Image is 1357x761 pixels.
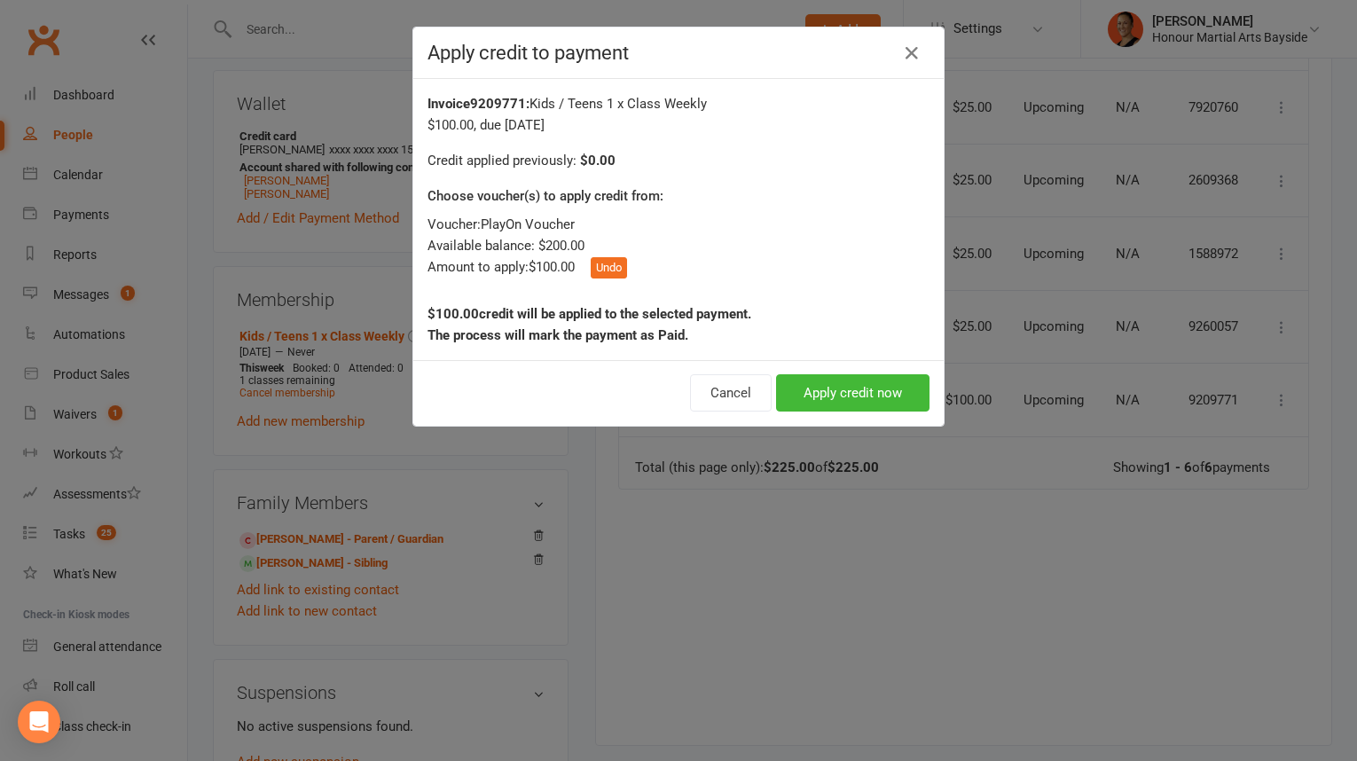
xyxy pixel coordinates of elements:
div: Voucher: PlayOn Voucher Available balance: $200.00 Amount to apply: $100.00 [427,214,930,279]
div: Credit applied previously: [427,150,930,171]
div: Open Intercom Messenger [18,701,60,743]
button: Apply credit now [776,374,930,412]
strong: $0.00 [580,153,616,169]
button: Cancel [690,374,772,412]
strong: $100.00 credit will be applied to the selected payment. The process will mark the payment as Paid. [427,306,751,343]
strong: Invoice 9209771 : [427,96,529,112]
a: Close [898,39,926,67]
h4: Apply credit to payment [427,42,930,64]
button: Undo [591,257,627,279]
div: Kids / Teens 1 x Class Weekly $100.00 , due [DATE] [427,93,930,136]
label: Choose voucher(s) to apply credit from: [427,185,663,207]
